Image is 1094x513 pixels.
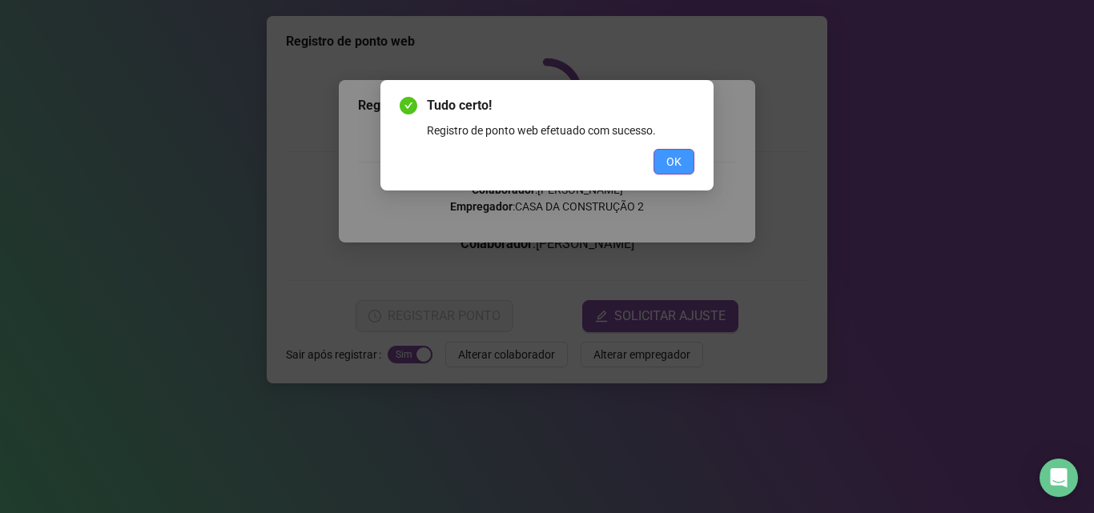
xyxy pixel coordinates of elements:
div: Registro de ponto web efetuado com sucesso. [427,122,694,139]
button: OK [654,149,694,174]
span: check-circle [400,97,417,114]
span: Tudo certo! [427,96,694,115]
span: OK [666,153,682,170]
div: Open Intercom Messenger [1040,459,1078,497]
